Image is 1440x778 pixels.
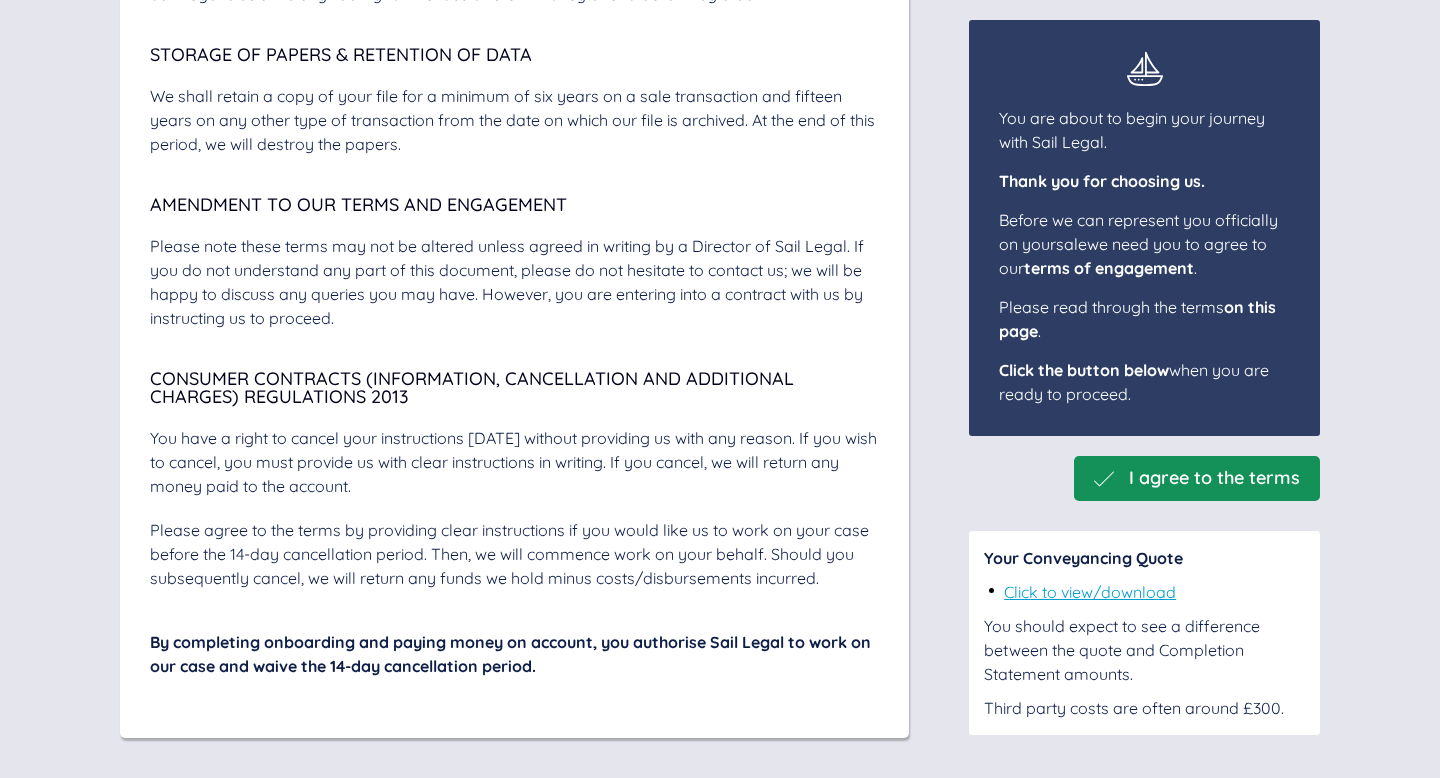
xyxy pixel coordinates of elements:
[999,171,1205,191] span: Thank you for choosing us.
[999,108,1265,152] span: You are about to begin your journey with Sail Legal.
[1024,258,1194,278] span: terms of engagement
[999,360,1169,380] span: Click the button below
[984,548,1183,568] span: Your Conveyancing Quote
[999,360,1269,404] span: when you are ready to proceed.
[150,632,871,676] span: By completing onboarding and paying money on account, you authorise Sail Legal to work on our cas...
[150,367,794,408] span: Consumer Contracts (Information, Cancellation and Additional Charges) Regulations 2013
[150,518,879,590] div: Please agree to the terms by providing clear instructions if you would like us to work on your ca...
[1004,582,1176,602] a: Click to view/download
[150,234,879,330] div: Please note these terms may not be altered unless agreed in writing by a Director of Sail Legal. ...
[150,193,567,216] span: Amendment to our Terms and Engagement
[984,696,1305,720] div: Third party costs are often around £300.
[984,614,1305,686] div: You should expect to see a difference between the quote and Completion Statement amounts.
[999,210,1278,278] span: Before we can represent you officially on your sale we need you to agree to our .
[999,297,1276,341] span: Please read through the terms .
[1129,468,1300,489] span: I agree to the terms
[150,43,532,66] span: Storage of Papers & Retention of Data
[150,426,879,498] div: You have a right to cancel your instructions [DATE] without providing us with any reason. If you ...
[150,84,879,156] div: We shall retain a copy of your file for a minimum of six years on a sale transaction and fifteen ...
